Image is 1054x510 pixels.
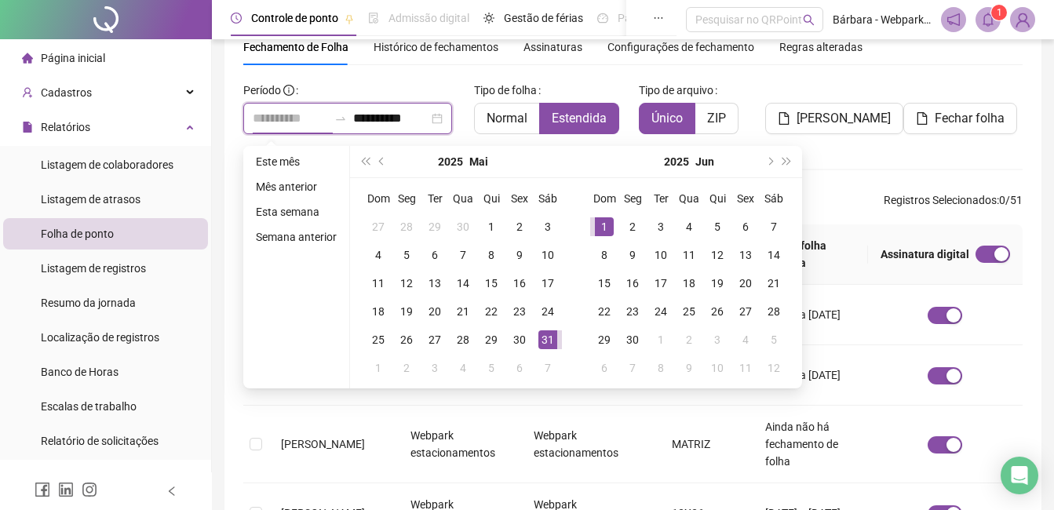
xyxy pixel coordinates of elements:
[398,406,521,483] td: Webpark estacionamentos
[421,269,449,297] td: 2025-05-13
[449,269,477,297] td: 2025-05-14
[477,269,505,297] td: 2025-05-15
[334,112,347,125] span: swap-right
[425,330,444,349] div: 27
[369,274,388,293] div: 11
[449,213,477,241] td: 2025-04-30
[283,85,294,96] span: info-circle
[647,213,675,241] td: 2025-06-03
[364,241,392,269] td: 2025-05-04
[764,330,783,349] div: 5
[243,41,348,53] span: Fechamento de Folha
[651,359,670,377] div: 8
[764,302,783,321] div: 28
[438,146,463,177] button: year panel
[647,269,675,297] td: 2025-06-17
[421,213,449,241] td: 2025-04-29
[374,41,498,53] span: Histórico de fechamentos
[477,354,505,382] td: 2025-06-05
[421,241,449,269] td: 2025-05-06
[421,354,449,382] td: 2025-06-03
[708,246,727,264] div: 12
[651,274,670,293] div: 17
[618,213,647,241] td: 2025-06-02
[903,103,1017,134] button: Fechar folha
[647,184,675,213] th: Ter
[505,241,534,269] td: 2025-05-09
[477,184,505,213] th: Qui
[397,274,416,293] div: 12
[510,274,529,293] div: 16
[231,13,242,24] span: clock-circle
[449,241,477,269] td: 2025-05-07
[356,146,374,177] button: super-prev-year
[797,109,891,128] span: [PERSON_NAME]
[736,246,755,264] div: 13
[595,359,614,377] div: 6
[534,213,562,241] td: 2025-05-03
[454,246,472,264] div: 7
[778,112,790,125] span: file
[454,330,472,349] div: 28
[482,359,501,377] div: 5
[760,297,788,326] td: 2025-06-28
[623,246,642,264] div: 9
[392,354,421,382] td: 2025-06-02
[618,12,679,24] span: Painel do DP
[538,217,557,236] div: 3
[421,297,449,326] td: 2025-05-20
[364,326,392,354] td: 2025-05-25
[680,217,698,236] div: 4
[474,82,537,99] span: Tipo de folha
[41,52,105,64] span: Página inicial
[505,213,534,241] td: 2025-05-02
[534,269,562,297] td: 2025-05-17
[392,213,421,241] td: 2025-04-28
[82,482,97,497] span: instagram
[477,241,505,269] td: 2025-05-08
[505,297,534,326] td: 2025-05-23
[736,330,755,349] div: 4
[534,241,562,269] td: 2025-05-10
[510,217,529,236] div: 2
[487,111,527,126] span: Normal
[388,12,469,24] span: Admissão digital
[651,302,670,321] div: 24
[22,53,33,64] span: home
[425,217,444,236] div: 29
[534,354,562,382] td: 2025-06-07
[623,359,642,377] div: 7
[675,213,703,241] td: 2025-06-04
[369,246,388,264] div: 4
[680,246,698,264] div: 11
[22,87,33,98] span: user-add
[760,326,788,354] td: 2025-07-05
[659,406,753,483] td: MATRIZ
[675,269,703,297] td: 2025-06-18
[695,146,714,177] button: month panel
[538,330,557,349] div: 31
[760,184,788,213] th: Sáb
[753,345,868,406] td: [DATE] a [DATE]
[251,12,338,24] span: Controle de ponto
[590,326,618,354] td: 2025-06-29
[477,213,505,241] td: 2025-05-01
[454,302,472,321] div: 21
[421,326,449,354] td: 2025-05-27
[41,228,114,240] span: Folha de ponto
[454,274,472,293] div: 14
[521,406,660,483] td: Webpark estacionamentos
[760,146,778,177] button: next-year
[281,438,365,450] span: [PERSON_NAME]
[250,152,343,171] li: Este mês
[392,269,421,297] td: 2025-05-12
[916,112,928,125] span: file
[482,330,501,349] div: 29
[504,12,583,24] span: Gestão de férias
[764,359,783,377] div: 12
[647,241,675,269] td: 2025-06-10
[675,326,703,354] td: 2025-07-02
[764,246,783,264] div: 14
[731,354,760,382] td: 2025-07-11
[58,482,74,497] span: linkedin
